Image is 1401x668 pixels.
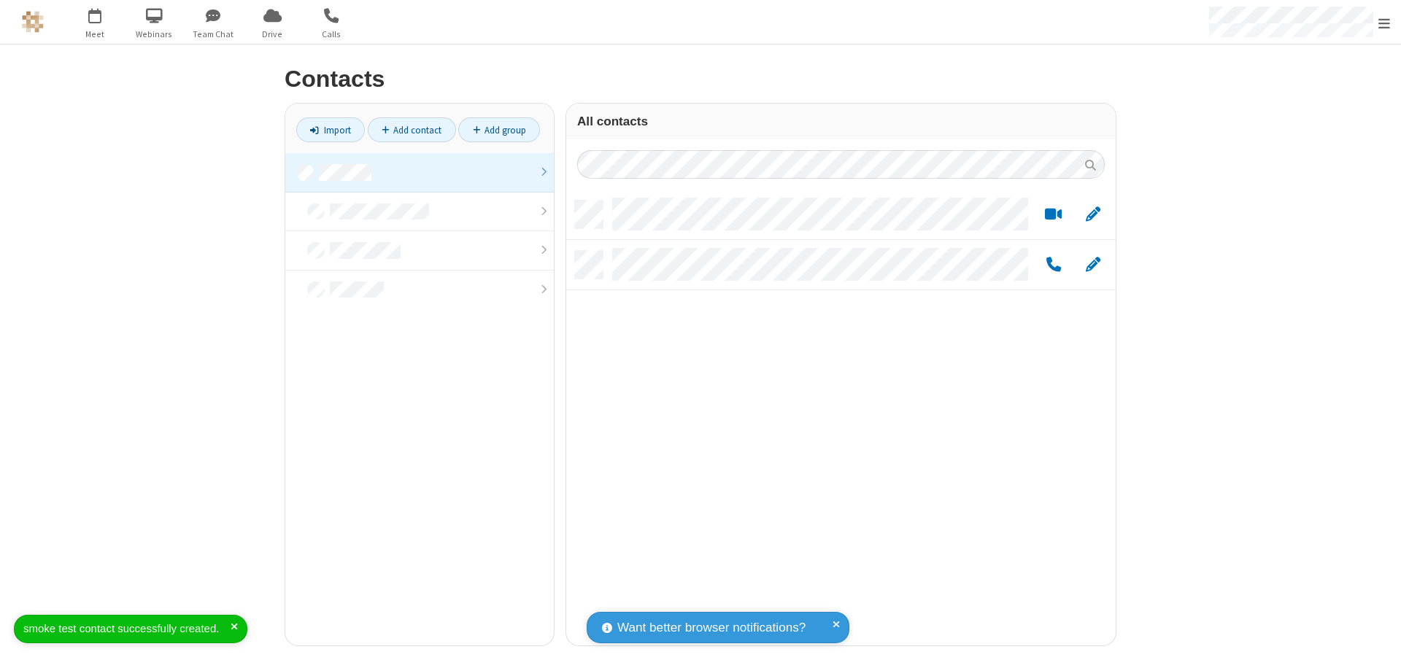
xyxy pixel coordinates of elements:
a: Import [296,117,365,142]
button: Call by phone [1039,256,1068,274]
span: Meet [68,28,123,41]
div: grid [566,190,1116,645]
span: Drive [245,28,300,41]
h2: Contacts [285,66,1116,92]
a: Add contact [368,117,456,142]
iframe: Chat [1365,630,1390,658]
span: Want better browser notifications? [617,618,806,637]
span: Webinars [127,28,182,41]
span: Team Chat [186,28,241,41]
a: Add group [458,117,540,142]
img: QA Selenium DO NOT DELETE OR CHANGE [22,11,44,33]
span: Calls [304,28,359,41]
button: Edit [1078,206,1107,224]
button: Start a video meeting [1039,206,1068,224]
h3: All contacts [577,114,1105,128]
button: Edit [1078,256,1107,274]
div: smoke test contact successfully created. [23,621,231,637]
